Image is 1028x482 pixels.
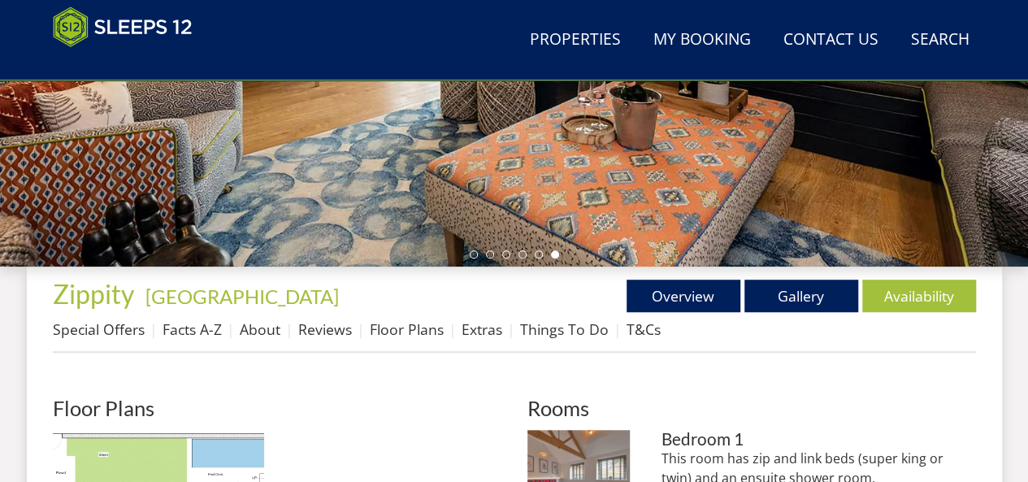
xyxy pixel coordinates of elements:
h3: Bedroom 1 [661,430,975,449]
a: Availability [862,280,976,312]
h2: Floor Plans [53,397,501,419]
a: [GEOGRAPHIC_DATA] [145,284,339,308]
iframe: Customer reviews powered by Trustpilot [45,57,215,71]
a: Special Offers [53,319,145,339]
span: - [139,284,339,308]
a: Reviews [298,319,352,339]
a: Gallery [744,280,858,312]
a: Things To Do [520,319,609,339]
a: Floor Plans [370,319,444,339]
a: Overview [627,280,740,312]
a: My Booking [647,22,757,59]
a: T&Cs [627,319,661,339]
a: Extras [462,319,502,339]
img: Sleeps 12 [53,7,193,47]
a: Zippity [53,278,139,310]
a: About [240,319,280,339]
h2: Rooms [527,397,976,419]
a: Contact Us [777,22,885,59]
span: Zippity [53,278,134,310]
a: Facts A-Z [163,319,222,339]
a: Properties [523,22,627,59]
a: Search [904,22,976,59]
